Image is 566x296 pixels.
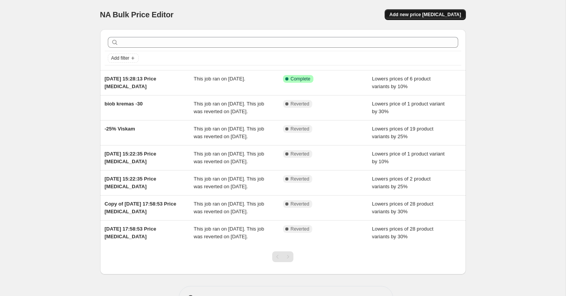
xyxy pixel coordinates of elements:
[194,101,264,114] span: This job ran on [DATE]. This job was reverted on [DATE].
[372,226,434,239] span: Lowers prices of 28 product variants by 30%
[372,151,445,164] span: Lowers price of 1 product variant by 10%
[105,176,156,189] span: [DATE] 15:22:35 Price [MEDICAL_DATA]
[105,226,156,239] span: [DATE] 17:58:53 Price [MEDICAL_DATA]
[108,54,139,63] button: Add filter
[291,151,310,157] span: Reverted
[111,55,129,61] span: Add filter
[194,126,264,139] span: This job ran on [DATE]. This job was reverted on [DATE].
[105,126,135,132] span: -25% Viskam
[291,201,310,207] span: Reverted
[291,226,310,232] span: Reverted
[194,76,245,82] span: This job ran on [DATE].
[389,12,461,18] span: Add new price [MEDICAL_DATA]
[291,101,310,107] span: Reverted
[372,76,430,89] span: Lowers prices of 6 product variants by 10%
[194,226,264,239] span: This job ran on [DATE]. This job was reverted on [DATE].
[272,251,293,262] nav: Pagination
[291,176,310,182] span: Reverted
[372,126,434,139] span: Lowers prices of 19 product variants by 25%
[194,176,264,189] span: This job ran on [DATE]. This job was reverted on [DATE].
[291,126,310,132] span: Reverted
[194,201,264,214] span: This job ran on [DATE]. This job was reverted on [DATE].
[194,151,264,164] span: This job ran on [DATE]. This job was reverted on [DATE].
[105,201,176,214] span: Copy of [DATE] 17:58:53 Price [MEDICAL_DATA]
[105,101,143,107] span: biob kremas -30
[372,101,445,114] span: Lowers price of 1 product variant by 30%
[372,201,434,214] span: Lowers prices of 28 product variants by 30%
[372,176,430,189] span: Lowers prices of 2 product variants by 25%
[385,9,466,20] button: Add new price [MEDICAL_DATA]
[105,151,156,164] span: [DATE] 15:22:35 Price [MEDICAL_DATA]
[100,10,174,19] span: NA Bulk Price Editor
[105,76,156,89] span: [DATE] 15:28:13 Price [MEDICAL_DATA]
[291,76,310,82] span: Complete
